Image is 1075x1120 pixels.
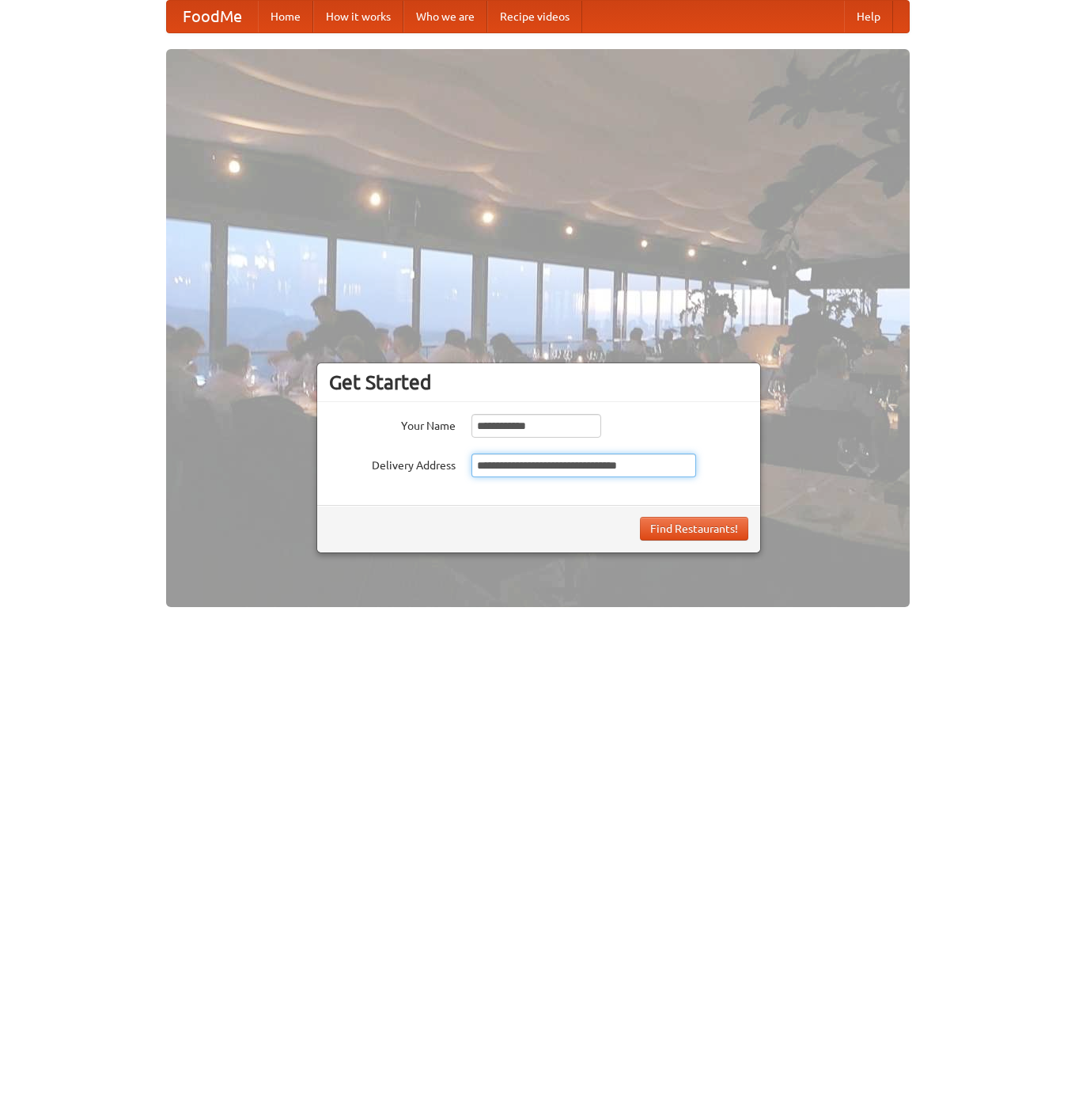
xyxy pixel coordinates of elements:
a: How it works [313,1,403,32]
a: Recipe videos [487,1,582,32]
a: Help [844,1,893,32]
button: Find Restaurants! [640,517,748,541]
a: FoodMe [167,1,258,32]
a: Home [258,1,313,32]
label: Your Name [329,414,456,434]
a: Who we are [403,1,487,32]
label: Delivery Address [329,454,456,473]
h3: Get Started [329,370,748,394]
